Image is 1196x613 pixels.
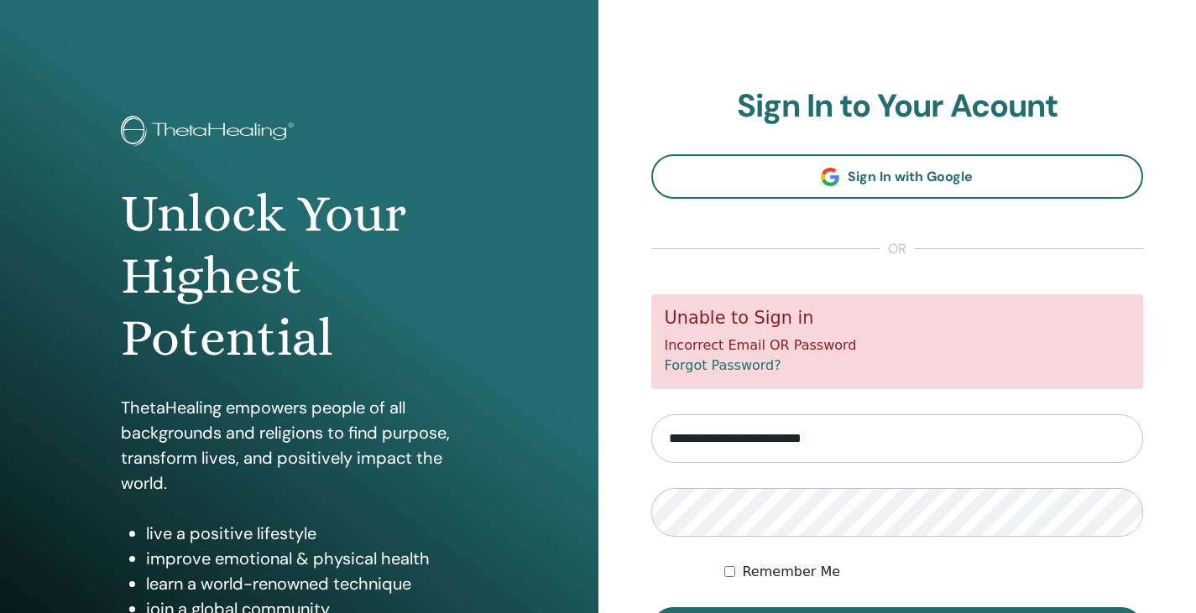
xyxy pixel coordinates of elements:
li: live a positive lifestyle [146,521,478,546]
li: improve emotional & physical health [146,546,478,571]
div: Incorrect Email OR Password [651,294,1144,389]
h5: Unable to Sign in [665,308,1131,329]
span: Sign In with Google [848,168,973,185]
a: Sign In with Google [651,154,1144,199]
li: learn a world-renowned technique [146,571,478,596]
div: Keep me authenticated indefinitely or until I manually logout [724,562,1143,582]
a: Forgot Password? [665,357,781,373]
label: Remember Me [742,562,840,582]
span: or [880,239,915,259]
p: ThetaHealing empowers people of all backgrounds and religions to find purpose, transform lives, a... [121,395,478,496]
h1: Unlock Your Highest Potential [121,183,478,370]
h2: Sign In to Your Acount [651,87,1144,126]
